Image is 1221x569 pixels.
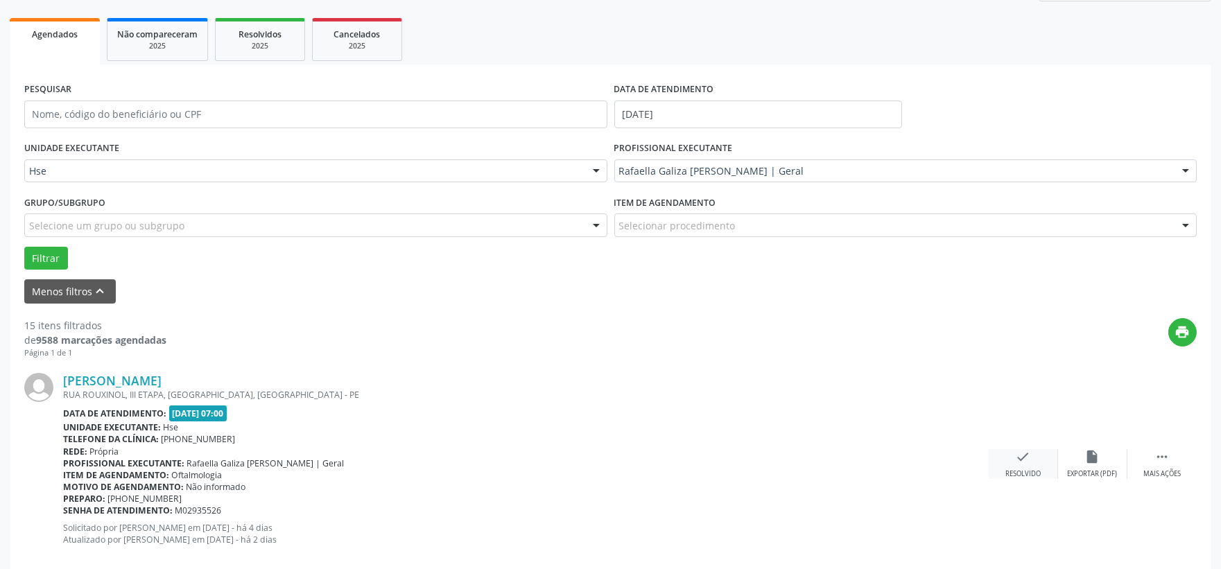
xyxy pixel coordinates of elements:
div: Página 1 de 1 [24,347,166,359]
button: Menos filtroskeyboard_arrow_up [24,279,116,304]
span: Cancelados [334,28,381,40]
input: Selecione um intervalo [614,100,902,128]
span: Selecionar procedimento [619,218,736,233]
b: Data de atendimento: [63,408,166,419]
img: img [24,373,53,402]
b: Preparo: [63,493,105,505]
span: [DATE] 07:00 [169,405,227,421]
b: Senha de atendimento: [63,505,173,516]
i: check [1016,449,1031,464]
label: Item de agendamento [614,192,716,213]
label: PESQUISAR [24,79,71,100]
span: Hse [29,164,579,178]
span: Não compareceram [117,28,198,40]
i:  [1154,449,1170,464]
label: PROFISSIONAL EXECUTANTE [614,138,733,159]
div: Resolvido [1005,469,1041,479]
div: 15 itens filtrados [24,318,166,333]
b: Rede: [63,446,87,457]
span: [PHONE_NUMBER] [108,493,182,505]
label: Grupo/Subgrupo [24,192,105,213]
span: Hse [164,421,179,433]
i: print [1175,324,1190,340]
b: Unidade executante: [63,421,161,433]
i: insert_drive_file [1085,449,1100,464]
span: Própria [90,446,119,457]
span: Selecione um grupo ou subgrupo [29,218,184,233]
button: Filtrar [24,247,68,270]
div: de [24,333,166,347]
div: RUA ROUXINOL, III ETAPA, [GEOGRAPHIC_DATA], [GEOGRAPHIC_DATA] - PE [63,389,989,401]
span: Rafaella Galiza [PERSON_NAME] | Geral [187,457,345,469]
a: [PERSON_NAME] [63,373,162,388]
span: Oftalmologia [172,469,223,481]
input: Nome, código do beneficiário ou CPF [24,100,607,128]
div: Mais ações [1143,469,1181,479]
b: Motivo de agendamento: [63,481,184,493]
div: 2025 [117,41,198,51]
div: 2025 [225,41,295,51]
button: print [1168,318,1197,347]
p: Solicitado por [PERSON_NAME] em [DATE] - há 4 dias Atualizado por [PERSON_NAME] em [DATE] - há 2 ... [63,522,989,545]
div: 2025 [322,41,392,51]
label: DATA DE ATENDIMENTO [614,79,714,100]
span: Resolvidos [239,28,282,40]
span: Agendados [32,28,78,40]
strong: 9588 marcações agendadas [36,333,166,347]
span: Não informado [187,481,246,493]
label: UNIDADE EXECUTANTE [24,138,119,159]
span: Rafaella Galiza [PERSON_NAME] | Geral [619,164,1169,178]
b: Telefone da clínica: [63,433,159,445]
span: [PHONE_NUMBER] [162,433,236,445]
span: M02935526 [175,505,222,516]
b: Profissional executante: [63,457,184,469]
b: Item de agendamento: [63,469,169,481]
i: keyboard_arrow_up [93,283,108,299]
div: Exportar (PDF) [1068,469,1118,479]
